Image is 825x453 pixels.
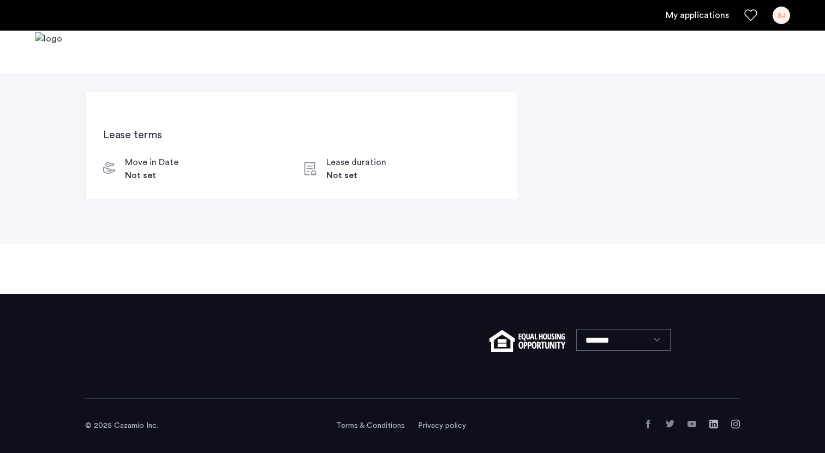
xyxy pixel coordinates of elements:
a: Cazamio logo [35,32,62,73]
div: Lease duration [326,156,386,169]
div: SJ [773,7,790,24]
select: Language select [576,329,671,351]
div: Not set [326,169,386,182]
a: YouTube [687,420,696,428]
div: Move in Date [125,156,178,169]
a: Terms and conditions [336,420,405,431]
a: Favorites [744,9,757,22]
div: Not set [125,169,178,182]
a: My application [666,9,729,22]
a: Twitter [666,420,674,428]
img: logo [35,32,62,73]
a: LinkedIn [709,420,718,428]
span: © 2025 Cazamio Inc. [85,422,158,430]
a: Instagram [731,420,740,428]
a: Facebook [644,420,653,428]
img: equal-housing.png [489,330,565,352]
h3: Lease terms [103,127,499,143]
a: Privacy policy [418,420,466,431]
